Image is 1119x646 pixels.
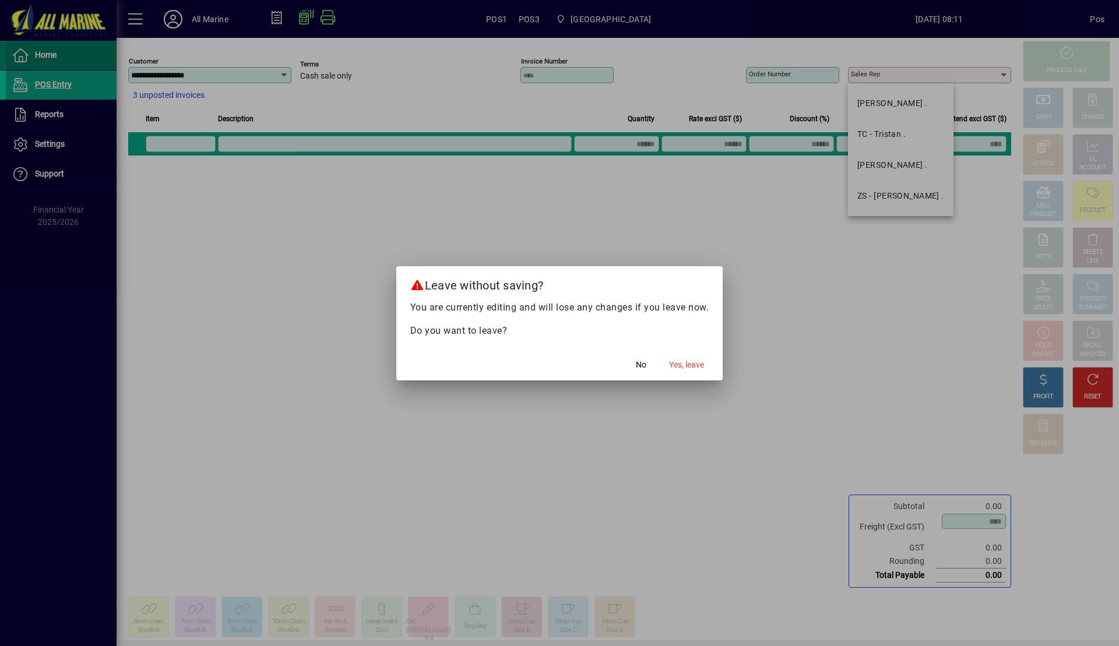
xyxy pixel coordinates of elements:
[636,359,646,371] span: No
[396,266,723,300] h2: Leave without saving?
[410,301,709,315] p: You are currently editing and will lose any changes if you leave now.
[622,355,660,376] button: No
[669,359,704,371] span: Yes, leave
[664,355,709,376] button: Yes, leave
[410,324,709,338] p: Do you want to leave?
